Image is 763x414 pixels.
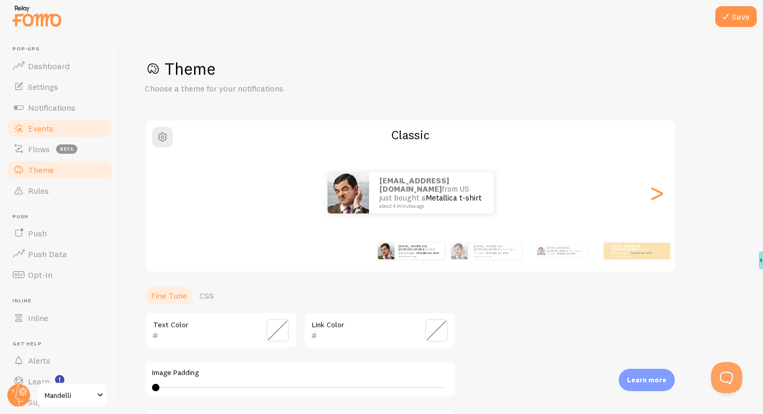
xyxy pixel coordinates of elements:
span: Events [28,123,53,133]
a: Dashboard [6,56,113,76]
strong: [EMAIL_ADDRESS][DOMAIN_NAME] [379,176,449,194]
a: Metallica t-shirt [486,251,509,255]
p: from US just bought a [399,244,440,257]
small: about 4 minutes ago [612,255,652,257]
a: Metallica t-shirt [557,252,575,255]
strong: [EMAIL_ADDRESS][DOMAIN_NAME] [474,244,502,251]
span: Dashboard [28,61,70,71]
span: Mandelli [45,389,94,402]
span: Push Data [28,249,67,259]
p: from US just bought a [612,244,653,257]
small: about 4 minutes ago [399,255,439,257]
a: Rules [6,180,113,201]
span: Learn [28,376,49,386]
div: Next slide [650,155,663,230]
span: Flows [28,144,50,154]
span: Theme [28,165,54,175]
a: Opt-In [6,264,113,285]
span: Rules [28,185,49,196]
span: Alerts [28,355,50,366]
span: Get Help [12,341,113,348]
a: Notifications [6,97,113,118]
p: from US just bought a [547,245,582,257]
a: Alerts [6,350,113,371]
a: Learn [6,371,113,392]
p: from US just bought a [474,244,517,257]
iframe: Help Scout Beacon - Open [711,362,742,393]
a: CSS [193,285,220,306]
span: beta [56,144,77,154]
h1: Theme [145,58,738,79]
a: Settings [6,76,113,97]
span: Push [28,228,47,238]
img: Fomo [378,243,394,259]
a: Inline [6,308,113,328]
p: Learn more [627,375,666,385]
p: Choose a theme for your notifications [145,83,394,95]
a: Fine Tune [145,285,193,306]
small: about 4 minutes ago [379,204,480,209]
svg: <p>Watch New Feature Tutorials!</p> [55,375,64,384]
span: Opt-In [28,270,52,280]
span: Inline [12,298,113,304]
img: Fomo [328,172,369,213]
a: Metallica t-shirt [417,251,439,255]
span: Settings [28,82,58,92]
p: from US just bought a [379,177,483,209]
div: Learn more [619,369,675,391]
a: Push [6,223,113,244]
img: Fomo [537,247,545,255]
a: Theme [6,159,113,180]
span: Notifications [28,102,75,113]
img: fomo-relay-logo-orange.svg [11,3,63,29]
a: Mandelli [37,383,107,408]
strong: [EMAIL_ADDRESS][DOMAIN_NAME] [547,246,570,252]
span: Push [12,213,113,220]
a: Flows beta [6,139,113,159]
strong: [EMAIL_ADDRESS][DOMAIN_NAME] [612,244,640,251]
span: Pop-ups [12,46,113,52]
strong: [EMAIL_ADDRESS][DOMAIN_NAME] [399,244,427,251]
span: Inline [28,313,48,323]
small: about 4 minutes ago [474,255,516,257]
h2: Classic [146,127,675,143]
a: Metallica t-shirt [426,193,482,203]
a: Events [6,118,113,139]
a: Push Data [6,244,113,264]
a: Metallica t-shirt [630,251,652,255]
label: Image Padding [152,368,449,378]
img: Fomo [451,243,468,259]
